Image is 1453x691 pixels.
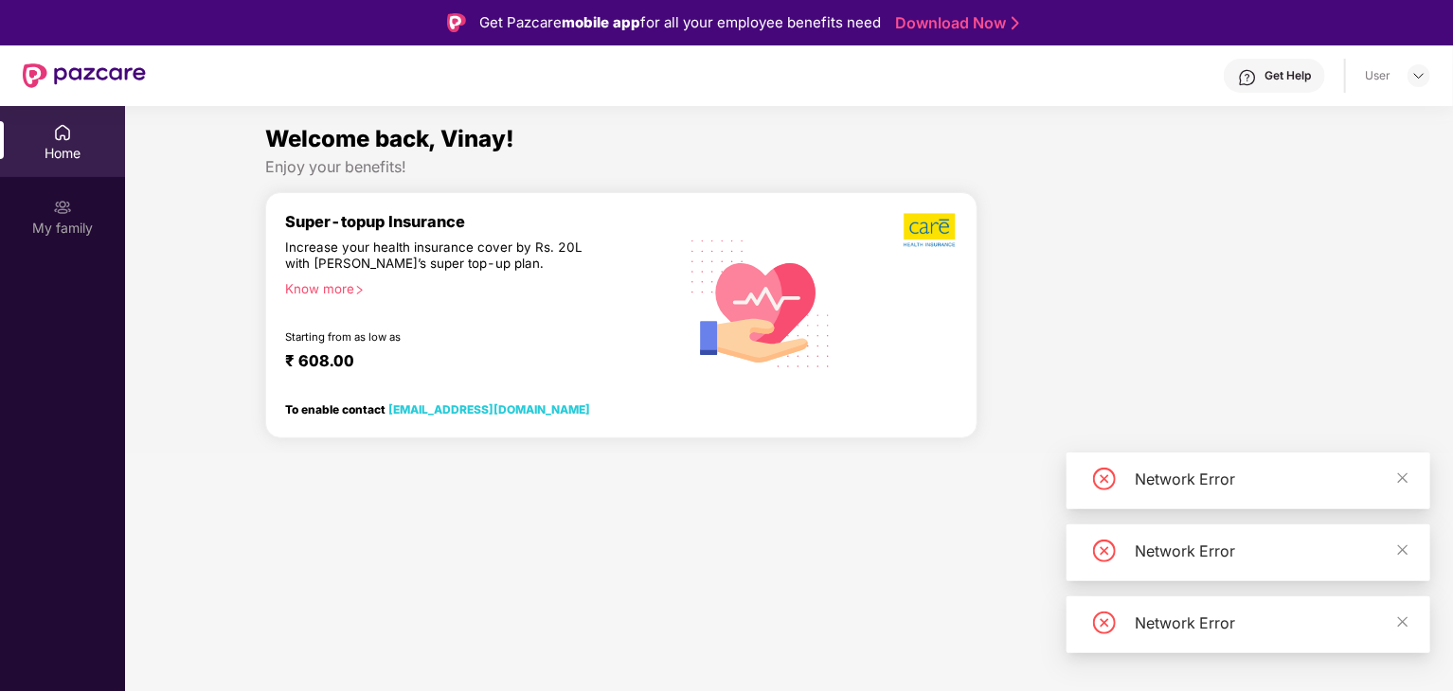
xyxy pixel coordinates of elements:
[1093,540,1116,562] span: close-circle
[479,11,881,34] div: Get Pazcare for all your employee benefits need
[285,212,677,231] div: Super-topup Insurance
[285,330,597,344] div: Starting from as low as
[285,281,666,294] div: Know more
[1411,68,1426,83] img: svg+xml;base64,PHN2ZyBpZD0iRHJvcGRvd24tMzJ4MzIiIHhtbG5zPSJodHRwOi8vd3d3LnczLm9yZy8yMDAwL3N2ZyIgd2...
[1365,68,1390,83] div: User
[1396,471,1409,485] span: close
[1093,611,1116,634] span: close-circle
[1093,468,1116,490] span: close-circle
[1135,611,1408,634] div: Network Error
[285,239,596,274] div: Increase your health insurance cover by Rs. 20L with [PERSON_NAME]’s super top-up plan.
[53,198,72,217] img: svg+xml;base64,PHN2ZyB3aWR0aD0iMjAiIGhlaWdodD0iMjAiIHZpZXdCb3g9IjAgMCAyMCAyMCIgZmlsbD0ibm9uZSIgeG...
[1135,468,1408,490] div: Network Error
[677,217,846,388] img: svg+xml;base64,PHN2ZyB4bWxucz0iaHR0cDovL3d3dy53My5vcmcvMjAwMC9zdmciIHhtbG5zOnhsaW5rPSJodHRwOi8vd3...
[447,13,466,32] img: Logo
[265,125,514,152] span: Welcome back, Vinay!
[265,157,1314,177] div: Enjoy your benefits!
[895,13,1014,33] a: Download Now
[1012,13,1019,33] img: Stroke
[53,123,72,142] img: svg+xml;base64,PHN2ZyBpZD0iSG9tZSIgeG1sbnM9Imh0dHA6Ly93d3cudzMub3JnLzIwMDAvc3ZnIiB3aWR0aD0iMjAiIG...
[285,402,590,416] div: To enable contact
[354,285,365,295] span: right
[1396,615,1409,629] span: close
[1396,543,1409,557] span: close
[904,212,958,248] img: b5dec4f62d2307b9de63beb79f102df3.png
[562,13,640,31] strong: mobile app
[285,351,658,374] div: ₹ 608.00
[1265,68,1311,83] div: Get Help
[1135,540,1408,562] div: Network Error
[388,402,590,416] a: [EMAIL_ADDRESS][DOMAIN_NAME]
[1238,68,1257,87] img: svg+xml;base64,PHN2ZyBpZD0iSGVscC0zMngzMiIgeG1sbnM9Imh0dHA6Ly93d3cudzMub3JnLzIwMDAvc3ZnIiB3aWR0aD...
[23,63,146,88] img: New Pazcare Logo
